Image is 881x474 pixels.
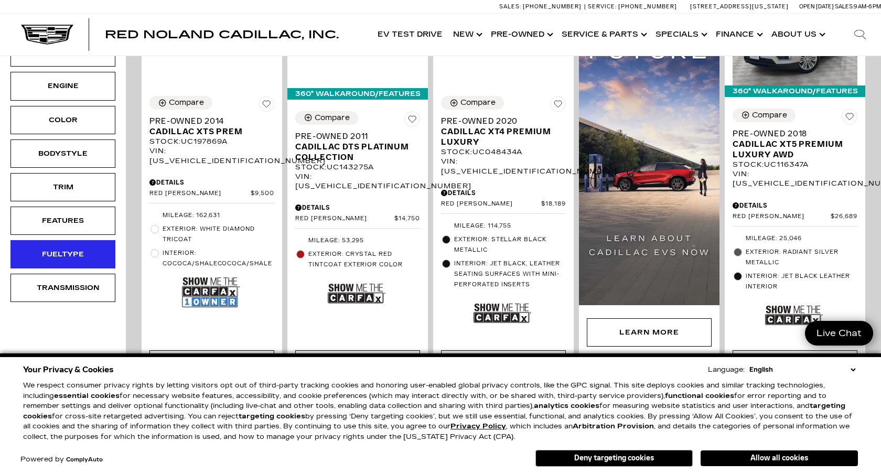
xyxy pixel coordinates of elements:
[831,213,857,221] span: $26,689
[404,111,420,131] button: Save Vehicle
[105,28,339,41] span: Red Noland Cadillac, Inc.
[295,163,420,172] div: Stock : UC143275A
[441,200,541,208] span: Red [PERSON_NAME]
[619,327,680,338] div: Learn More
[733,128,857,160] a: Pre-Owned 2018Cadillac XT5 Premium Luxury AWD
[441,116,558,126] span: Pre-Owned 2020
[149,350,274,390] div: Start Buying Process
[394,215,420,223] span: $14,750
[665,392,734,400] strong: functional cookies
[372,14,448,56] a: EV Test Drive
[295,215,420,223] a: Red [PERSON_NAME] $14,750
[251,190,274,198] span: $9,500
[169,98,204,107] div: Compare
[733,169,857,188] div: VIN: [US_VEHICLE_IDENTIFICATION_NUMBER]
[10,274,115,302] div: TransmissionTransmission
[556,14,650,56] a: Service & Parts
[54,392,120,400] strong: essential cookies
[441,116,566,147] a: Pre-Owned 2020Cadillac XT4 Premium Luxury
[441,147,566,157] div: Stock : UC048434A
[733,350,857,390] div: Start Buying Process
[239,412,305,421] strong: targeting cookies
[450,422,506,430] a: Privacy Policy
[295,131,420,163] a: Pre-Owned 2011Cadillac DTS Platinum Collection
[733,201,857,210] div: Pricing Details - Pre-Owned 2018 Cadillac XT5 Premium Luxury AWD
[10,207,115,235] div: FeaturesFeatures
[733,128,850,139] span: Pre-Owned 2018
[66,457,103,463] a: ComplyAuto
[287,88,428,100] div: 360° WalkAround/Features
[295,142,412,163] span: Cadillac DTS Platinum Collection
[499,4,584,9] a: Sales: [PHONE_NUMBER]
[733,232,857,245] li: Mileage: 25,046
[295,111,358,125] button: Compare Vehicle
[811,327,867,339] span: Live Chat
[746,271,857,292] span: Interior: Jet Black Leather Interior
[854,3,881,10] span: 9 AM-6 PM
[441,96,504,110] button: Compare Vehicle
[37,215,89,227] div: Features
[37,148,89,159] div: Bodystyle
[295,203,420,212] div: Pricing Details - Pre-Owned 2011 Cadillac DTS Platinum Collection
[588,3,617,10] span: Service:
[733,213,857,221] a: Red [PERSON_NAME] $26,689
[733,160,857,169] div: Stock : UC116347A
[842,109,857,128] button: Save Vehicle
[37,80,89,92] div: Engine
[182,273,240,311] img: Show Me the CARFAX 1-Owner Badge
[441,219,566,233] li: Mileage: 114,755
[149,146,274,165] div: VIN: [US_VEHICLE_IDENTIFICATION_NUMBER]
[650,14,711,56] a: Specials
[441,157,566,176] div: VIN: [US_VEHICLE_IDENTIFICATION_NUMBER]
[441,200,566,208] a: Red [PERSON_NAME] $18,189
[523,3,582,10] span: [PHONE_NUMBER]
[454,234,566,255] span: Exterior: Stellar Black Metallic
[23,381,858,442] p: We respect consumer privacy rights by letting visitors opt out of third-party tracking cookies an...
[295,234,420,247] li: Mileage: 53,295
[535,450,693,467] button: Deny targeting cookies
[37,249,89,260] div: Fueltype
[765,296,823,335] img: Show Me the CARFAX Badge
[10,139,115,168] div: BodystyleBodystyle
[587,318,712,347] div: Learn More
[149,190,251,198] span: Red [PERSON_NAME]
[315,113,350,123] div: Compare
[766,14,829,56] a: About Us
[541,200,566,208] span: $18,189
[460,98,496,107] div: Compare
[441,188,566,198] div: Pricing Details - Pre-Owned 2020 Cadillac XT4 Premium Luxury
[584,4,680,9] a: Service: [PHONE_NUMBER]
[23,362,114,377] span: Your Privacy & Cookies
[733,139,850,160] span: Cadillac XT5 Premium Luxury AWD
[747,364,858,375] select: Language Select
[725,85,865,97] div: 360° WalkAround/Features
[149,116,274,137] a: Pre-Owned 2014Cadillac XTS PREM
[746,247,857,268] span: Exterior: Radiant Silver Metallic
[10,72,115,100] div: EngineEngine
[149,126,266,137] span: Cadillac XTS PREM
[295,215,394,223] span: Red [PERSON_NAME]
[550,96,566,116] button: Save Vehicle
[295,350,420,390] div: Start Buying Process
[448,14,486,56] a: New
[308,249,420,270] span: Exterior: Crystal Red Tintcoat Exterior Color
[805,321,873,346] a: Live Chat
[149,190,274,198] a: Red [PERSON_NAME] $9,500
[23,402,845,421] strong: targeting cookies
[573,422,654,430] strong: Arbitration Provision
[37,181,89,193] div: Trim
[149,178,274,187] div: Pricing Details - Pre-Owned 2014 Cadillac XTS PREM
[149,137,274,146] div: Stock : UC197869A
[21,25,73,45] img: Cadillac Dark Logo with Cadillac White Text
[105,29,339,40] a: Red Noland Cadillac, Inc.
[37,282,89,294] div: Transmission
[10,106,115,134] div: ColorColor
[37,114,89,126] div: Color
[441,126,558,147] span: Cadillac XT4 Premium Luxury
[10,173,115,201] div: TrimTrim
[10,240,115,268] div: FueltypeFueltype
[474,294,531,332] img: Show Me the CARFAX Badge
[618,3,677,10] span: [PHONE_NUMBER]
